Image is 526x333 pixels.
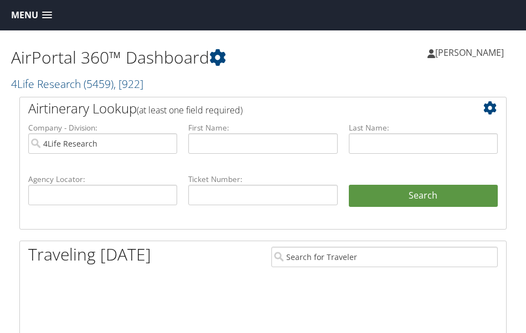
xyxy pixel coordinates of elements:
[28,122,177,133] label: Company - Division:
[188,174,337,185] label: Ticket Number:
[28,174,177,185] label: Agency Locator:
[11,10,38,20] span: Menu
[6,6,58,24] a: Menu
[28,243,151,266] h1: Traveling [DATE]
[11,76,143,91] a: 4Life Research
[271,247,498,267] input: Search for Traveler
[137,104,243,116] span: (at least one field required)
[349,122,498,133] label: Last Name:
[435,46,504,59] span: [PERSON_NAME]
[114,76,143,91] span: , [ 922 ]
[11,46,263,69] h1: AirPortal 360™ Dashboard
[84,76,114,91] span: ( 5459 )
[349,185,498,207] button: Search
[427,36,515,69] a: [PERSON_NAME]
[28,99,457,118] h2: Airtinerary Lookup
[188,122,337,133] label: First Name:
